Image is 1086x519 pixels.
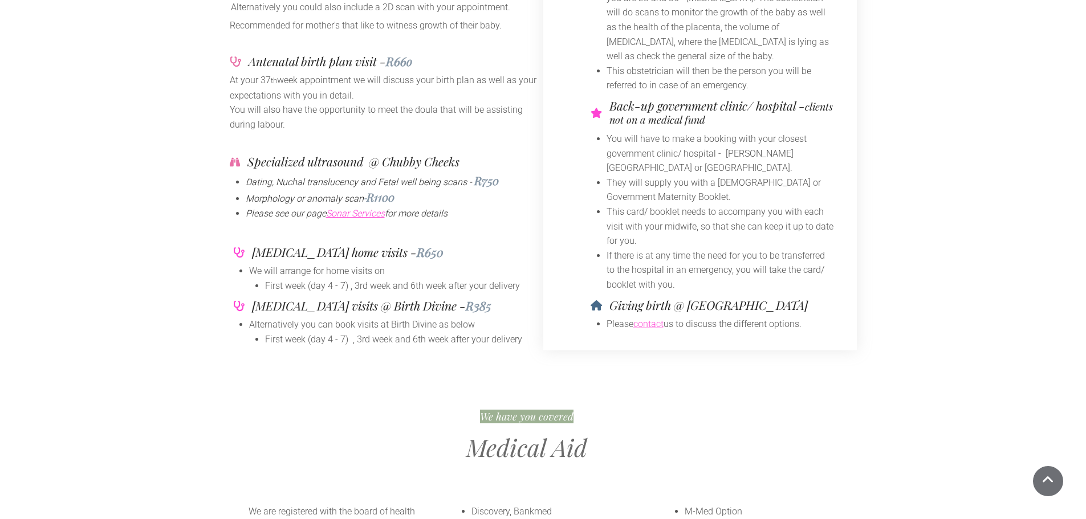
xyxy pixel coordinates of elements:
[480,410,573,423] span: We have you covered
[386,53,412,69] span: R66o
[230,73,543,103] p: At your 37 week appointment we will discuss your birth plan as well as your expectations with you...
[607,64,834,93] li: This obstetrician will then be the person you will be referred to in case of an emergency.
[230,103,543,132] p: You will also have the opportunity to meet the doula that will be assisting during labour.
[249,55,412,67] h4: Antenatal birth plan visit -
[607,317,847,332] li: Please us to discuss the different options.
[685,504,844,519] li: M-Med Option
[474,173,499,188] span: R750
[326,208,385,219] a: Sonar Services
[1033,466,1063,496] a: Scroll To Top
[247,156,459,167] h4: Specialized ultrasound @ Chubby Cheeks
[633,318,664,329] a: contact
[246,177,472,187] span: Dating, Nuchal translucency and Fetal well being scans -
[355,435,699,459] h2: Medical Aid
[607,205,834,248] li: This card/ booklet needs to accompany you with each visit with your midwife, so that she can keep...
[230,18,543,33] p: Recommended for mother's that like to witness growth of their baby.
[609,100,834,126] h4: Back-up government clinic/ hospital -
[609,100,833,126] span: clients not on a medical fund
[265,279,524,293] li: First week (day 4 - 7) , 3rd week and 6th week after your delivery
[246,193,364,204] span: Morphology or anomaly scan
[249,317,524,332] li: Alternatively you can book visits at Birth Divine as below
[367,189,394,205] span: R1100
[364,193,394,204] span: -
[249,264,524,279] li: We will arrange for home visits on
[471,504,631,519] li: Discovery, Bankmed
[607,248,834,292] li: If there is at any time the need for you to be transferred to the hospital in an emergency, you w...
[466,297,491,313] span: R385
[607,132,834,175] li: You will have to make a booking with your closest government clinic/ hospital - [PERSON_NAME][GEO...
[252,246,444,258] h4: [MEDICAL_DATA] home visits -
[252,300,491,312] h4: [MEDICAL_DATA] visits @ Birth Divine -
[607,175,834,205] li: They will supply you with a [DEMOGRAPHIC_DATA] or Government Maternity Booklet.
[268,208,448,219] span: e see our page for more details
[417,244,444,260] span: R650
[609,299,808,311] h4: Giving birth @ [GEOGRAPHIC_DATA]
[265,332,524,347] li: First week (day 4 - 7) , 3rd week and 6th week after your delivery
[271,76,277,85] span: th
[246,208,268,219] span: Pleas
